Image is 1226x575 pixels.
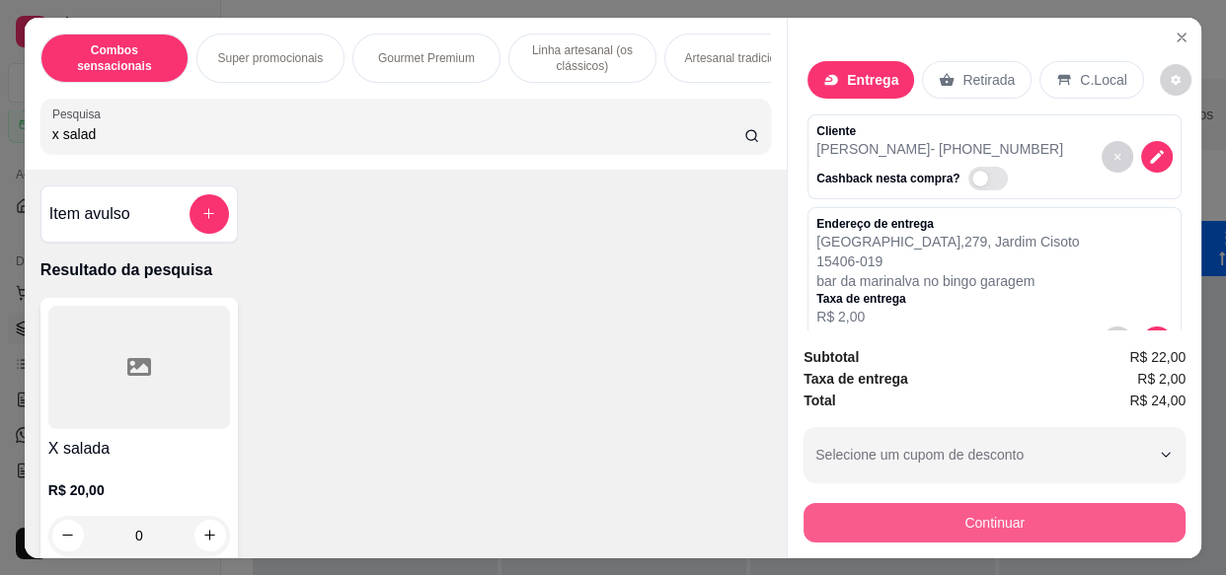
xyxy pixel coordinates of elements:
button: decrease-product-quantity [1102,326,1133,358]
strong: Total [804,393,835,408]
p: R$ 2,00 [816,307,1079,326]
button: Continuar [804,503,1186,542]
input: Pesquisa [52,124,744,144]
p: bar da marinalva no bingo garagem [816,271,1079,291]
h4: Item avulso [49,202,130,226]
span: R$ 22,00 [1129,346,1186,368]
p: [PERSON_NAME] - [PHONE_NUMBER] [816,139,1063,159]
p: R$ 20,00 [48,480,230,500]
strong: Taxa de entrega [804,371,908,387]
label: Pesquisa [52,106,108,122]
p: Cashback nesta compra? [816,171,959,186]
p: Resultado da pesquisa [40,258,771,282]
p: Artesanal tradicional [684,50,792,66]
span: R$ 2,00 [1137,368,1186,390]
p: C.Local [1080,70,1126,90]
p: 15406-019 [816,252,1079,271]
p: Retirada [962,70,1015,90]
button: Close [1166,22,1197,53]
p: Endereço de entrega [816,216,1079,232]
p: Cliente [816,123,1063,139]
p: Gourmet Premium [378,50,475,66]
button: decrease-product-quantity [1160,64,1191,96]
p: Super promocionais [217,50,323,66]
p: Linha artesanal (os clássicos) [525,42,640,74]
p: Combos sensacionais [57,42,172,74]
button: Selecione um cupom de desconto [804,427,1186,482]
p: Taxa de entrega [816,291,1079,307]
strong: Subtotal [804,349,859,365]
label: Automatic updates [968,167,1016,190]
p: [GEOGRAPHIC_DATA] , 279 , Jardim Cisoto [816,232,1079,252]
button: decrease-product-quantity [1102,141,1133,173]
button: decrease-product-quantity [1141,141,1173,173]
h4: X salada [48,437,230,461]
button: decrease-product-quantity [1141,326,1173,358]
span: R$ 24,00 [1129,390,1186,411]
button: add-separate-item [190,194,229,234]
p: Entrega [847,70,898,90]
